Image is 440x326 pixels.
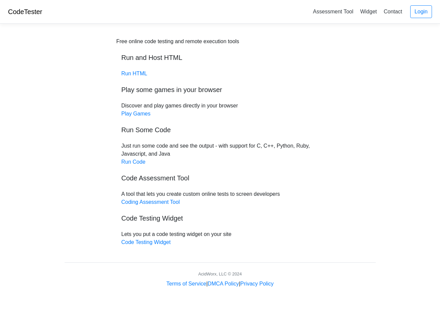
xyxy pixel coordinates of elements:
[240,281,274,287] a: Privacy Policy
[166,280,273,288] div: | |
[121,71,147,76] a: Run HTML
[121,199,180,205] a: Coding Assessment Tool
[121,126,319,134] h5: Run Some Code
[121,214,319,222] h5: Code Testing Widget
[121,86,319,94] h5: Play some games in your browser
[116,37,239,46] div: Free online code testing and remote execution tools
[121,174,319,182] h5: Code Assessment Tool
[166,281,206,287] a: Terms of Service
[357,6,379,17] a: Widget
[8,8,42,15] a: CodeTester
[198,271,242,277] div: AcidWorx, LLC © 2024
[310,6,356,17] a: Assessment Tool
[410,5,432,18] a: Login
[121,111,151,116] a: Play Games
[208,281,239,287] a: DMCA Policy
[121,54,319,62] h5: Run and Host HTML
[116,37,324,246] div: Discover and play games directly in your browser Just run some code and see the output - with sup...
[121,239,171,245] a: Code Testing Widget
[121,159,146,165] a: Run Code
[381,6,405,17] a: Contact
